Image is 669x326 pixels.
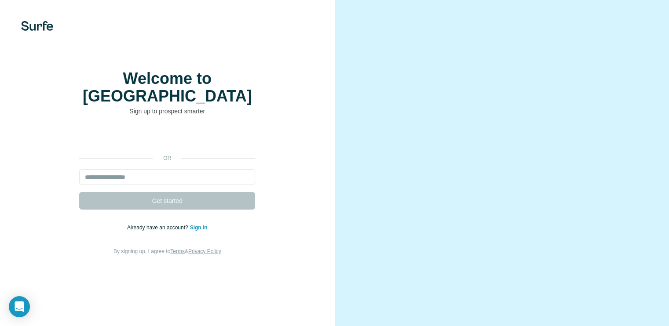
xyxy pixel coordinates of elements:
p: or [153,154,181,162]
span: By signing up, I agree to & [113,248,221,254]
a: Sign in [190,225,208,231]
img: Surfe's logo [21,21,53,31]
p: Sign up to prospect smarter [79,107,255,116]
span: Already have an account? [127,225,190,231]
div: Open Intercom Messenger [9,296,30,317]
a: Privacy Policy [188,248,221,254]
a: Terms [170,248,185,254]
h1: Welcome to [GEOGRAPHIC_DATA] [79,70,255,105]
iframe: Sign in with Google Button [75,129,260,148]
